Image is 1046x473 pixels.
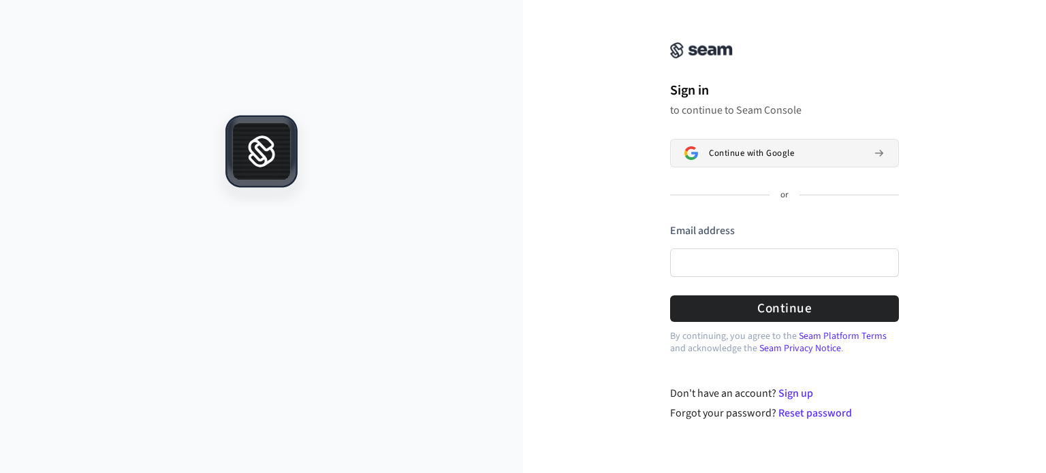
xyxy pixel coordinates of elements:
[670,295,899,322] button: Continue
[778,386,813,401] a: Sign up
[670,330,899,355] p: By continuing, you agree to the and acknowledge the .
[799,329,887,343] a: Seam Platform Terms
[670,223,735,238] label: Email address
[670,42,733,59] img: Seam Console
[670,139,899,167] button: Sign in with GoogleContinue with Google
[670,103,899,117] p: to continue to Seam Console
[759,342,841,355] a: Seam Privacy Notice
[780,189,789,201] p: or
[684,146,698,160] img: Sign in with Google
[670,385,900,402] div: Don't have an account?
[670,405,900,421] div: Forgot your password?
[709,148,794,159] span: Continue with Google
[670,80,899,101] h1: Sign in
[778,406,852,421] a: Reset password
